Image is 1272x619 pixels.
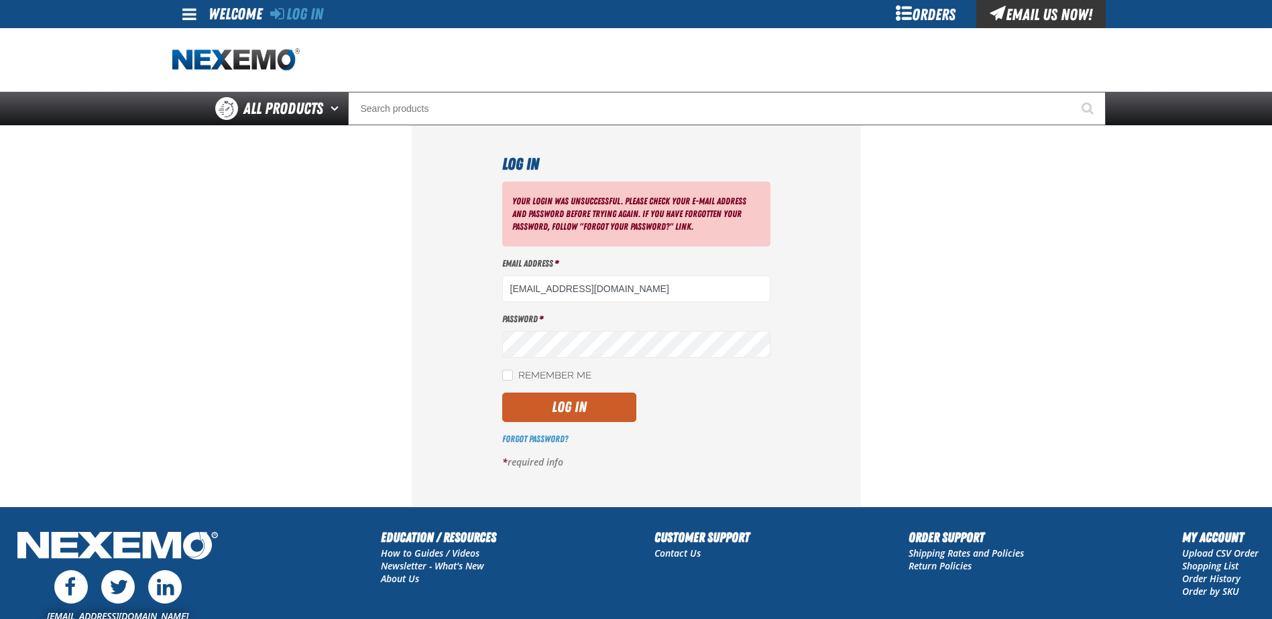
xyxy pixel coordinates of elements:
a: Log In [270,5,323,23]
input: Search [348,92,1106,125]
button: Open All Products pages [326,92,348,125]
a: Contact Us [654,547,701,559]
label: Password [502,313,770,326]
h2: Order Support [909,527,1024,547]
a: Upload CSV Order [1182,547,1259,559]
a: Home [172,48,300,72]
h2: Customer Support [654,527,750,547]
a: Shipping Rates and Policies [909,547,1024,559]
a: Order by SKU [1182,585,1239,598]
a: Forgot Password? [502,433,568,444]
a: How to Guides / Videos [381,547,479,559]
span: All Products [243,96,323,121]
a: Order History [1182,572,1240,585]
h2: Education / Resources [381,527,496,547]
a: Return Policies [909,559,972,572]
img: Nexemo Logo [13,527,222,567]
h1: Log In [502,152,770,176]
div: Your login was unsuccessful. Please check your e-mail address and password before trying again. I... [502,182,770,247]
p: required info [502,456,770,469]
a: Shopping List [1182,559,1238,572]
button: Log In [502,393,636,422]
button: Start Searching [1072,92,1106,125]
input: Remember Me [502,370,513,381]
a: About Us [381,572,419,585]
h2: My Account [1182,527,1259,547]
label: Remember Me [502,370,591,383]
a: Newsletter - What's New [381,559,484,572]
label: Email Address [502,257,770,270]
img: Nexemo logo [172,48,300,72]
